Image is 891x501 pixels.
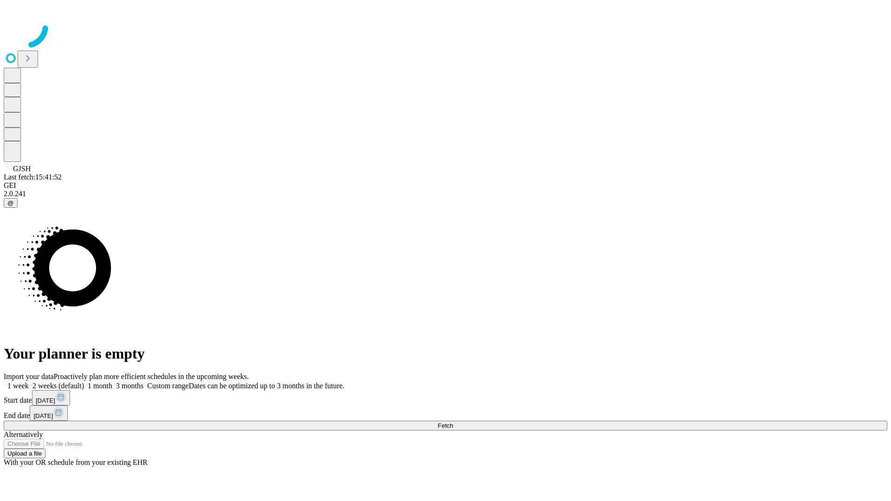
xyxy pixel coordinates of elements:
[4,198,18,208] button: @
[13,165,31,173] span: GJSH
[33,412,53,419] span: [DATE]
[4,421,887,430] button: Fetch
[7,382,29,390] span: 1 week
[54,373,249,380] span: Proactively plan more efficient schedules in the upcoming weeks.
[4,181,887,190] div: GEI
[32,382,84,390] span: 2 weeks (default)
[4,449,45,458] button: Upload a file
[189,382,344,390] span: Dates can be optimized up to 3 months in the future.
[4,345,887,362] h1: Your planner is empty
[116,382,143,390] span: 3 months
[7,199,14,206] span: @
[147,382,188,390] span: Custom range
[32,390,70,405] button: [DATE]
[438,422,453,429] span: Fetch
[30,405,68,421] button: [DATE]
[4,190,887,198] div: 2.0.241
[4,405,887,421] div: End date
[4,430,43,438] span: Alternatively
[4,458,148,466] span: With your OR schedule from your existing EHR
[88,382,112,390] span: 1 month
[4,373,54,380] span: Import your data
[36,397,55,404] span: [DATE]
[4,390,887,405] div: Start date
[4,173,62,181] span: Last fetch: 15:41:52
